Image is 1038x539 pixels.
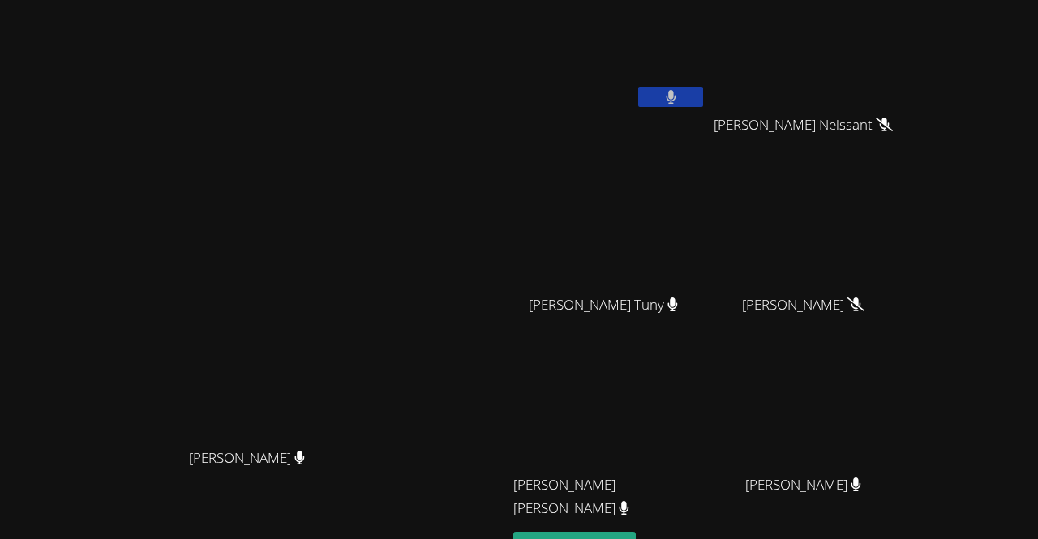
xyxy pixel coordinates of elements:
span: [PERSON_NAME] [PERSON_NAME] [513,473,693,520]
span: [PERSON_NAME] Tuny [529,293,678,317]
span: [PERSON_NAME] [742,293,864,317]
span: [PERSON_NAME] [189,447,305,470]
span: [PERSON_NAME] [745,473,861,497]
span: [PERSON_NAME] Neissant [714,113,893,137]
